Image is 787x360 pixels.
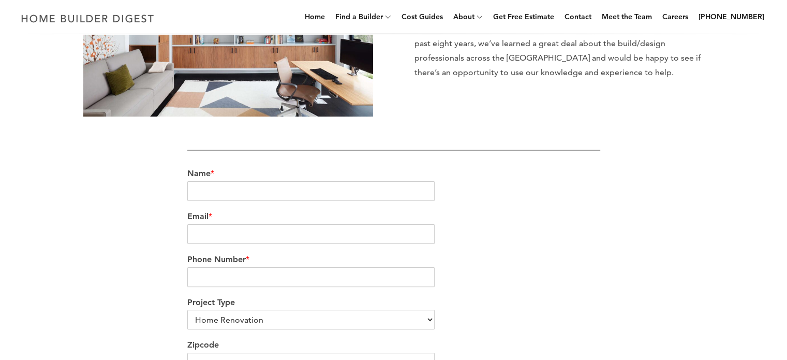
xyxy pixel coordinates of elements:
[187,168,600,179] label: Name
[187,211,600,222] label: Email
[17,8,159,28] img: Home Builder Digest
[187,254,600,265] label: Phone Number
[187,340,600,351] label: Zipcode
[414,7,704,80] p: Our team would be delighted to hear from you and eager to assist with any projects you may be con...
[187,297,600,308] label: Project Type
